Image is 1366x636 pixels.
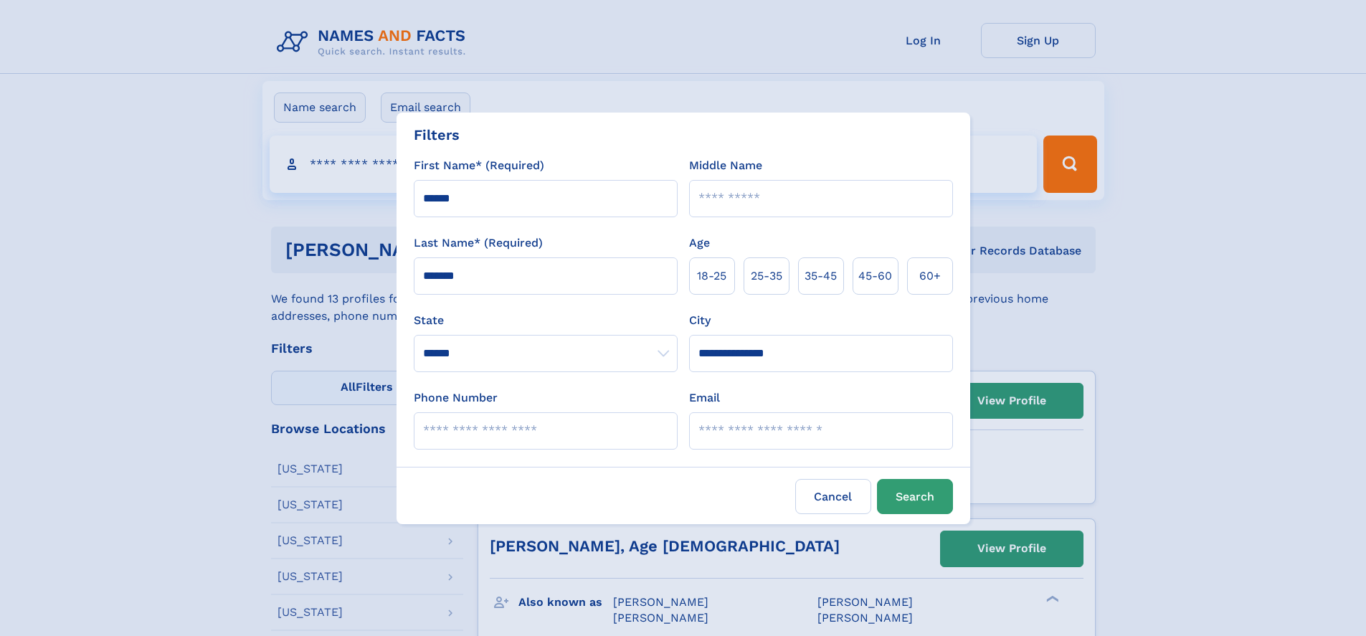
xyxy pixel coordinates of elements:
label: Last Name* (Required) [414,234,543,252]
label: Age [689,234,710,252]
label: City [689,312,711,329]
span: 18‑25 [697,267,726,285]
label: Middle Name [689,157,762,174]
label: Email [689,389,720,407]
label: Phone Number [414,389,498,407]
button: Search [877,479,953,514]
span: 25‑35 [751,267,782,285]
span: 35‑45 [805,267,837,285]
span: 45‑60 [858,267,892,285]
span: 60+ [919,267,941,285]
label: First Name* (Required) [414,157,544,174]
label: State [414,312,678,329]
label: Cancel [795,479,871,514]
div: Filters [414,124,460,146]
